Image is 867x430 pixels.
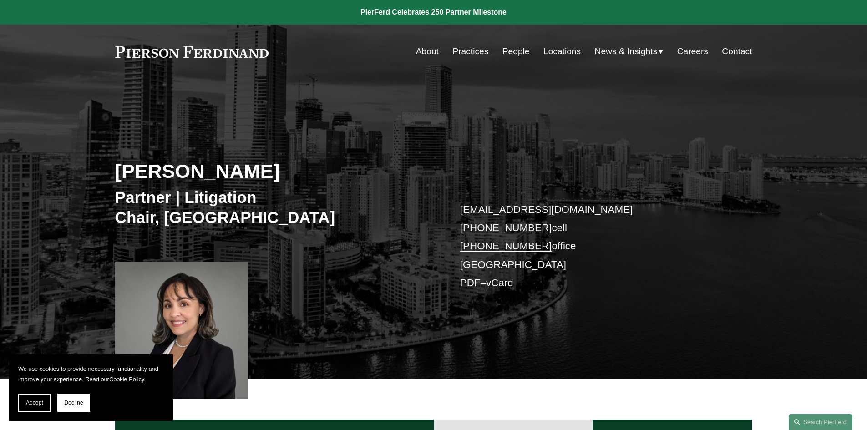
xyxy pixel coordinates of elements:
[64,400,83,406] span: Decline
[115,159,434,183] h2: [PERSON_NAME]
[57,394,90,412] button: Decline
[460,204,633,215] a: [EMAIL_ADDRESS][DOMAIN_NAME]
[26,400,43,406] span: Accept
[486,277,513,288] a: vCard
[460,222,552,233] a: [PHONE_NUMBER]
[416,43,439,60] a: About
[460,277,481,288] a: PDF
[9,354,173,421] section: Cookie banner
[789,414,852,430] a: Search this site
[115,187,434,227] h3: Partner | Litigation Chair, [GEOGRAPHIC_DATA]
[460,201,725,293] p: cell office [GEOGRAPHIC_DATA] –
[595,44,658,60] span: News & Insights
[543,43,581,60] a: Locations
[595,43,664,60] a: folder dropdown
[722,43,752,60] a: Contact
[18,364,164,384] p: We use cookies to provide necessary functionality and improve your experience. Read our .
[18,394,51,412] button: Accept
[460,240,552,252] a: [PHONE_NUMBER]
[502,43,530,60] a: People
[109,376,144,383] a: Cookie Policy
[677,43,708,60] a: Careers
[452,43,488,60] a: Practices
